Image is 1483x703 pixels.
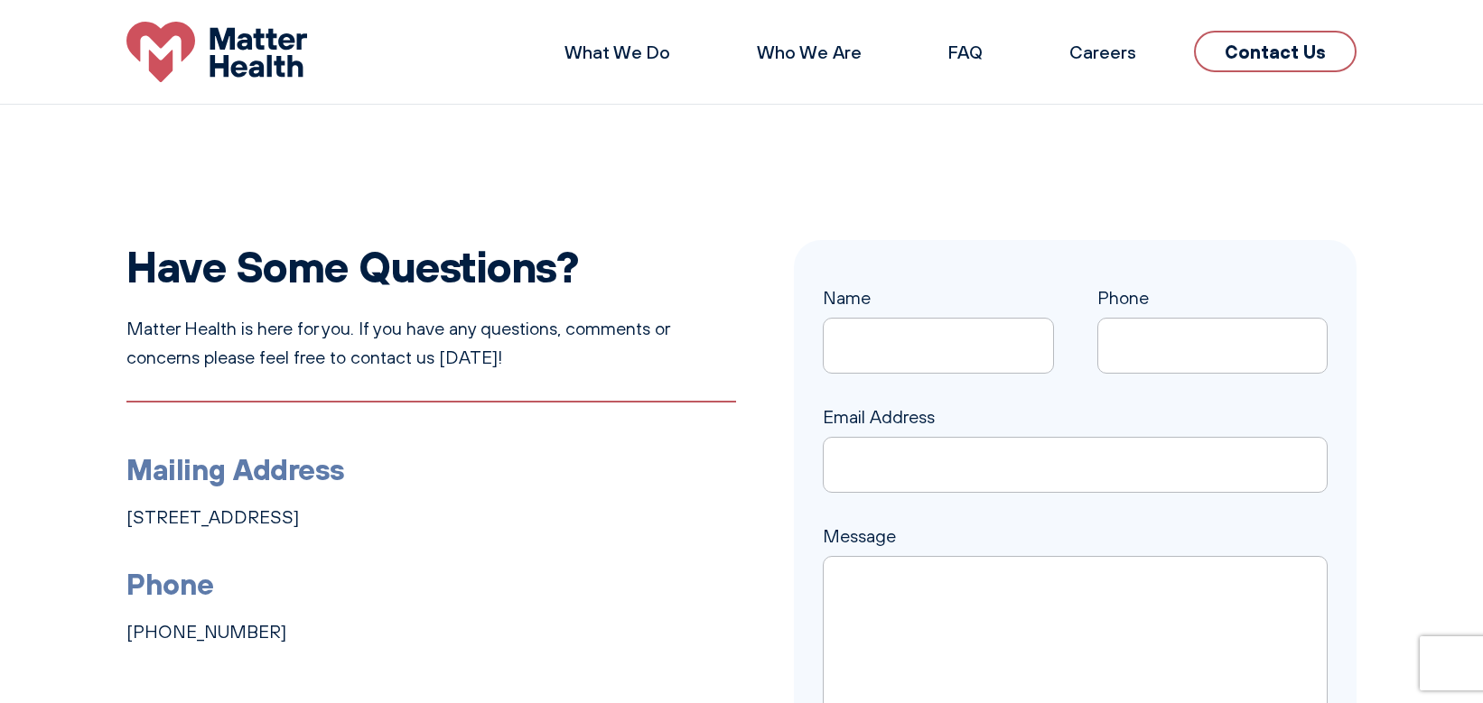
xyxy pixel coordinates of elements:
a: Contact Us [1194,31,1357,72]
h2: Have Some Questions? [126,240,736,292]
input: Email Address [823,437,1328,493]
a: Careers [1069,41,1136,63]
label: Message [823,525,1328,576]
input: Phone [1097,318,1329,374]
input: Name [823,318,1054,374]
a: FAQ [948,41,983,63]
h3: Phone [126,560,736,606]
h3: Mailing Address [126,446,736,492]
label: Email Address [823,406,1328,471]
label: Name [823,287,1054,352]
a: Who We Are [757,41,862,63]
a: [STREET_ADDRESS] [126,506,299,528]
label: Phone [1097,287,1329,352]
a: What We Do [564,41,670,63]
p: Matter Health is here for you. If you have any questions, comments or concerns please feel free t... [126,314,736,372]
a: [PHONE_NUMBER] [126,621,286,643]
